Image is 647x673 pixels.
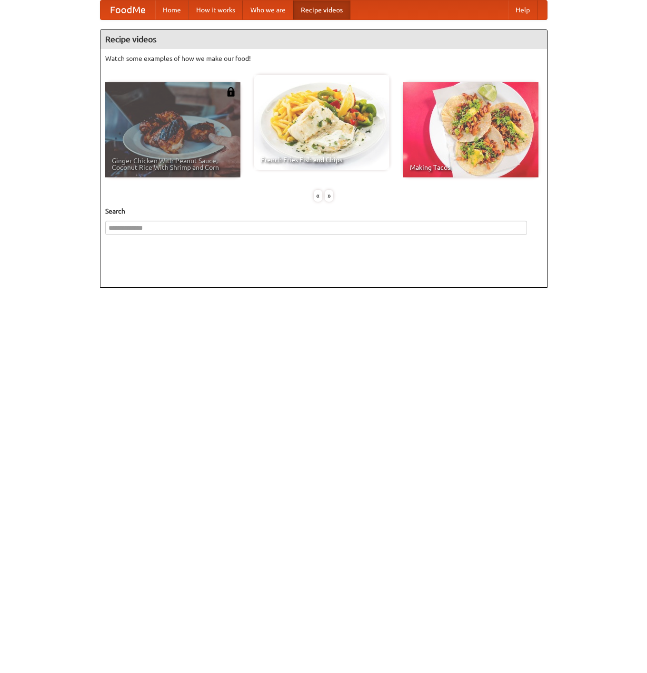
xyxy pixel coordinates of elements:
[155,0,189,20] a: Home
[189,0,243,20] a: How it works
[314,190,322,202] div: «
[508,0,538,20] a: Help
[100,0,155,20] a: FoodMe
[105,54,542,63] p: Watch some examples of how we make our food!
[243,0,293,20] a: Who we are
[403,82,538,177] a: Making Tacos
[254,75,389,170] a: French Fries Fish and Chips
[105,206,542,216] h5: Search
[100,30,547,49] h4: Recipe videos
[410,164,532,171] span: Making Tacos
[325,190,333,202] div: »
[226,87,236,97] img: 483408.png
[293,0,350,20] a: Recipe videos
[261,156,383,163] span: French Fries Fish and Chips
